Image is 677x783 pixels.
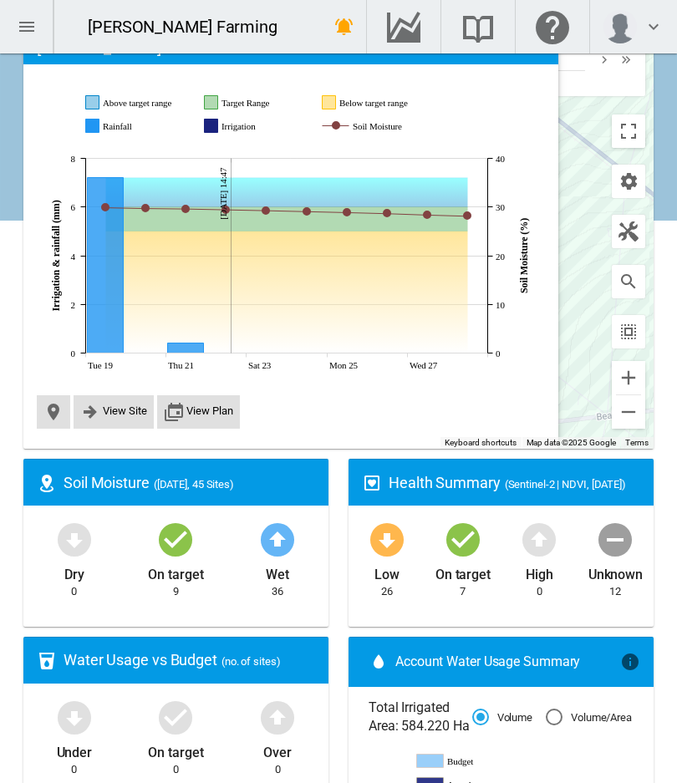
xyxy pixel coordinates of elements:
[303,208,310,215] circle: Soil Moisture Aug 24, 2025 29.043805108360928
[389,472,640,493] div: Health Summary
[537,584,542,599] div: 0
[168,360,194,370] tspan: Thu 21
[205,95,306,110] g: Target Range
[17,17,37,37] md-icon: icon-menu
[609,584,621,599] div: 12
[164,402,233,422] button: icon-calendar-multiple View Plan
[620,652,640,672] md-icon: icon-information
[496,202,505,212] tspan: 30
[593,49,615,69] button: icon-chevron-right
[518,218,530,293] tspan: Soil Moisture (%)
[218,167,228,220] tspan: [DATE] 14:47
[263,737,292,762] div: Over
[618,272,639,292] md-icon: icon-magnify
[395,653,620,671] span: Account Water Usage Summary
[505,478,626,491] span: (Sentinel-2 | NDVI, [DATE])
[369,652,389,672] md-icon: icon-water
[546,709,632,725] md-radio-button: Volume/Area
[102,204,109,211] circle: Soil Moisture Aug 19, 2025 29.84920256838376
[37,651,57,671] md-icon: icon-cup-water
[64,472,315,493] div: Soil Moisture
[164,402,184,422] md-icon: icon-calendar-multiple
[248,360,272,370] tspan: Sat 23
[519,519,559,559] md-icon: icon-arrow-up-bold-circle
[222,206,229,213] circle: Soil Moisture Aug 22, 2025 29.419405108360927
[612,361,645,394] button: Zoom in
[54,697,94,737] md-icon: icon-arrow-down-bold-circle
[80,402,100,422] md-icon: icon-arrow-right-bold
[644,17,664,37] md-icon: icon-chevron-down
[612,114,645,148] button: Toggle fullscreen view
[71,154,76,164] tspan: 8
[496,252,505,262] tspan: 20
[618,171,639,191] md-icon: icon-cog
[443,519,483,559] md-icon: icon-checkbox-marked-circle
[367,519,407,559] md-icon: icon-arrow-down-bold-circle
[595,519,635,559] md-icon: icon-minus-circle
[612,265,645,298] button: icon-magnify
[182,206,189,212] circle: Soil Moisture Aug 21, 2025 29.59340510836093
[155,697,196,737] md-icon: icon-checkbox-marked-circle
[71,252,76,262] tspan: 4
[266,559,289,584] div: Wet
[323,119,437,134] g: Soil Moisture
[43,402,64,422] button: icon-map-marker
[374,559,400,584] div: Low
[595,49,613,69] md-icon: icon-chevron-right
[472,709,532,725] md-radio-button: Volume
[328,10,361,43] button: icon-bell-ring
[205,119,306,134] g: Irrigation
[57,737,93,762] div: Under
[344,209,350,216] circle: Soil Moisture Aug 25, 2025 28.84700510836093
[496,300,505,310] tspan: 10
[64,649,315,670] div: Water Usage vs Budget
[155,519,196,559] md-icon: icon-checkbox-marked-circle
[417,754,517,769] g: Budget
[612,395,645,429] button: Zoom out
[88,178,124,353] g: Rainfall Aug 19, 2025 7.2
[154,478,234,491] span: ([DATE], 45 Sites)
[186,404,233,417] span: View Plan
[262,207,269,214] circle: Soil Moisture Aug 23, 2025 29.24420510836093
[86,119,187,134] g: Rainfall
[71,202,76,212] tspan: 6
[64,559,84,584] div: Dry
[86,95,187,110] g: Above target range
[464,212,471,219] circle: Soil Moisture Aug 28, 2025 28.101805108360924
[384,210,390,216] circle: Soil Moisture Aug 26, 2025 28.627405108360925
[71,348,76,358] tspan: 0
[526,559,553,584] div: High
[272,584,283,599] div: 36
[37,473,57,493] md-icon: icon-map-marker-radius
[71,584,77,599] div: 0
[71,300,75,310] tspan: 2
[54,519,94,559] md-icon: icon-arrow-down-bold-circle
[334,17,354,37] md-icon: icon-bell-ring
[369,699,472,736] span: Total Irrigated Area: 584.220 Ha
[257,697,298,737] md-icon: icon-arrow-up-bold-circle
[50,200,62,311] tspan: Irrigation & rainfall (mm)
[221,655,281,668] span: (no. of sites)
[323,95,424,110] g: Below target range
[173,584,179,599] div: 9
[410,360,438,370] tspan: Wed 27
[496,154,505,164] tspan: 40
[532,17,573,37] md-icon: Click here for help
[612,315,645,348] button: icon-select-all
[460,584,466,599] div: 7
[168,343,204,353] g: Rainfall Aug 21, 2025 0.4
[435,559,491,584] div: On target
[71,762,77,777] div: 0
[80,402,147,422] button: icon-arrow-right-bold View Site
[625,438,649,447] a: Terms
[257,519,298,559] md-icon: icon-arrow-up-bold-circle
[381,584,393,599] div: 26
[103,404,147,417] span: View Site
[496,348,501,358] tspan: 0
[275,762,281,777] div: 0
[88,15,293,38] div: [PERSON_NAME] Farming
[148,737,203,762] div: On target
[424,211,430,218] circle: Soil Moisture Aug 27, 2025 28.33940510836093
[527,438,616,447] span: Map data ©2025 Google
